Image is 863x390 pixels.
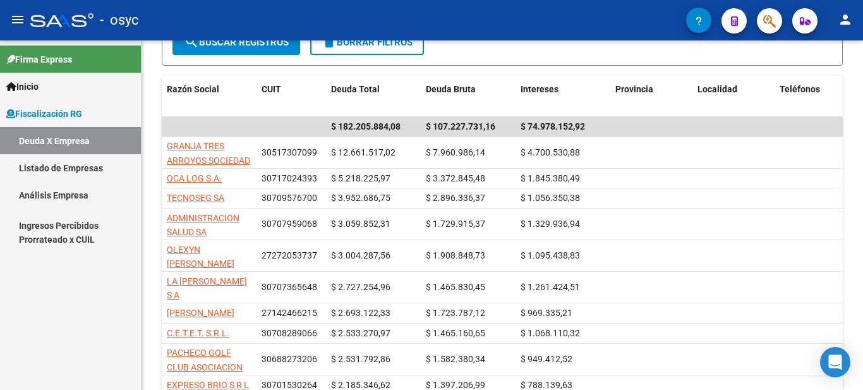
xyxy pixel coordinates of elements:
span: LA [PERSON_NAME] S A [167,276,247,301]
span: $ 3.372.845,48 [426,173,485,183]
span: EXPRESO BRIO S R L [167,380,249,390]
span: 27272053737 [262,250,317,260]
span: $ 107.227.731,16 [426,121,495,131]
span: $ 74.978.152,92 [521,121,585,131]
span: 30517307099 [262,147,317,157]
span: - osyc [100,6,139,34]
span: $ 2.533.270,97 [331,328,390,338]
span: $ 1.056.350,38 [521,193,580,203]
span: $ 1.095.438,83 [521,250,580,260]
span: GRANJA TRES ARROYOS SOCIEDAD ANONIMA COMERCIAL AGROPECUARIA FIN E INDUSTRIAL [167,141,250,223]
span: [PERSON_NAME] [167,308,234,318]
mat-icon: search [184,34,199,49]
datatable-header-cell: Deuda Total [326,76,421,118]
span: 30717024393 [262,173,317,183]
span: $ 1.068.110,32 [521,328,580,338]
span: 30707959068 [262,219,317,229]
span: CUIT [262,84,281,94]
span: $ 3.059.852,31 [331,219,390,229]
span: $ 3.004.287,56 [331,250,390,260]
datatable-header-cell: Localidad [692,76,775,118]
span: OLEXYN [PERSON_NAME] [167,245,234,269]
span: Buscar Registros [184,37,289,48]
datatable-header-cell: Deuda Bruta [421,76,516,118]
span: 27142466215 [262,308,317,318]
span: $ 2.693.122,33 [331,308,390,318]
span: $ 1.397.206,99 [426,380,485,390]
span: 30688273206 [262,354,317,364]
span: TECNOSEG SA [167,193,224,203]
span: $ 1.729.915,37 [426,219,485,229]
span: $ 1.329.936,94 [521,219,580,229]
span: $ 969.335,21 [521,308,572,318]
datatable-header-cell: Intereses [516,76,610,118]
span: PACHECO GOLF CLUB ASOCIACION CIVIL [167,348,243,387]
span: C.E.T.E.T. S.R.L. [167,328,229,338]
span: Deuda Bruta [426,84,476,94]
mat-icon: person [838,12,853,27]
span: 30708289066 [262,328,317,338]
button: Borrar Filtros [310,30,424,55]
span: $ 1.845.380,49 [521,173,580,183]
span: Teléfonos [780,84,820,94]
span: ADMINISTRACION SALUD SA [167,213,239,238]
span: $ 949.412,52 [521,354,572,364]
span: Fiscalización RG [6,107,82,121]
span: $ 182.205.884,08 [331,121,401,131]
span: $ 5.218.225,97 [331,173,390,183]
span: 30701530264 [262,380,317,390]
span: $ 7.960.986,14 [426,147,485,157]
span: Intereses [521,84,558,94]
span: $ 1.908.848,73 [426,250,485,260]
span: $ 2.185.346,62 [331,380,390,390]
span: OCA LOG S.A. [167,173,222,183]
span: $ 1.582.380,34 [426,354,485,364]
span: $ 4.700.530,88 [521,147,580,157]
span: Provincia [615,84,653,94]
span: 30707365648 [262,282,317,292]
mat-icon: delete [322,34,337,49]
span: 30709576700 [262,193,317,203]
span: $ 1.465.830,45 [426,282,485,292]
span: Deuda Total [331,84,380,94]
datatable-header-cell: CUIT [256,76,326,118]
div: Open Intercom Messenger [820,347,850,377]
button: Buscar Registros [172,30,300,55]
datatable-header-cell: Provincia [610,76,692,118]
span: $ 2.896.336,37 [426,193,485,203]
span: $ 788.139,63 [521,380,572,390]
span: Firma Express [6,52,72,66]
span: Inicio [6,80,39,94]
span: $ 12.661.517,02 [331,147,395,157]
span: $ 1.723.787,12 [426,308,485,318]
datatable-header-cell: Razón Social [162,76,256,118]
span: $ 1.465.160,65 [426,328,485,338]
span: $ 1.261.424,51 [521,282,580,292]
mat-icon: menu [10,12,25,27]
span: $ 3.952.686,75 [331,193,390,203]
span: Localidad [697,84,737,94]
span: $ 2.531.792,86 [331,354,390,364]
span: $ 2.727.254,96 [331,282,390,292]
span: Razón Social [167,84,219,94]
span: Borrar Filtros [322,37,413,48]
